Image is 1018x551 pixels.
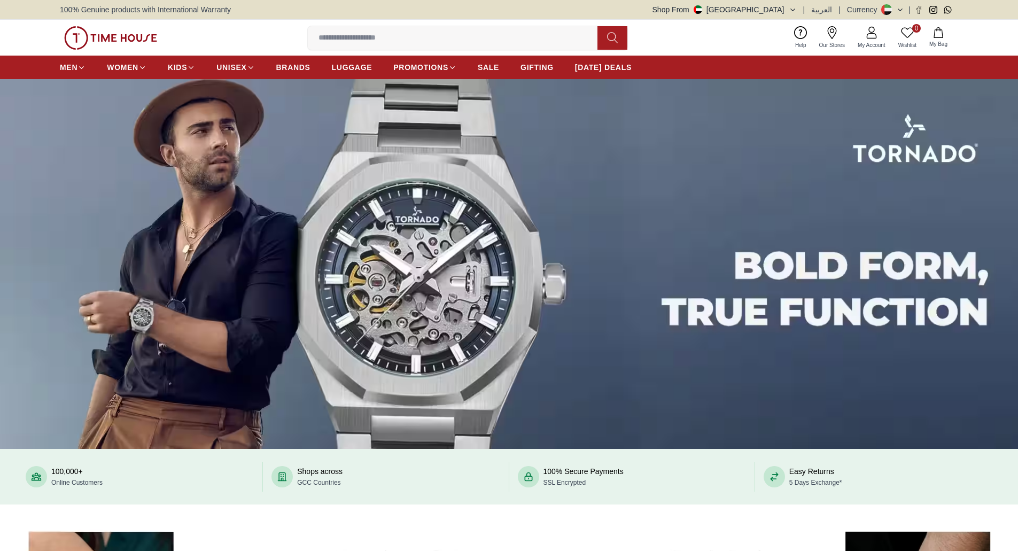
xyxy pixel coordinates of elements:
span: Online Customers [51,479,103,486]
a: 0Wishlist [892,24,923,51]
div: 100,000+ [51,466,103,487]
span: SALE [478,62,499,73]
span: [DATE] DEALS [575,62,632,73]
div: 100% Secure Payments [543,466,624,487]
div: Easy Returns [789,466,842,487]
span: GIFTING [520,62,554,73]
span: | [908,4,911,15]
a: PROMOTIONS [393,58,456,77]
span: PROMOTIONS [393,62,448,73]
a: WOMEN [107,58,146,77]
span: | [838,4,841,15]
a: MEN [60,58,86,77]
span: GCC Countries [297,479,340,486]
span: 0 [912,24,921,33]
span: SSL Encrypted [543,479,586,486]
span: WOMEN [107,62,138,73]
span: MEN [60,62,77,73]
a: KIDS [168,58,195,77]
a: Help [789,24,813,51]
div: Currency [847,4,882,15]
span: Wishlist [894,41,921,49]
span: LUGGAGE [332,62,372,73]
a: GIFTING [520,58,554,77]
span: KIDS [168,62,187,73]
span: 5 Days Exchange* [789,479,842,486]
a: Whatsapp [944,6,952,14]
span: My Bag [925,40,952,48]
a: UNISEX [216,58,254,77]
div: Shops across [297,466,343,487]
span: Help [791,41,811,49]
button: Shop From[GEOGRAPHIC_DATA] [652,4,797,15]
a: SALE [478,58,499,77]
img: ... [64,26,157,50]
a: Instagram [929,6,937,14]
span: UNISEX [216,62,246,73]
a: Our Stores [813,24,851,51]
a: Facebook [915,6,923,14]
span: Our Stores [815,41,849,49]
a: BRANDS [276,58,310,77]
a: LUGGAGE [332,58,372,77]
img: United Arab Emirates [694,5,702,14]
span: | [803,4,805,15]
span: My Account [853,41,890,49]
button: My Bag [923,25,954,50]
span: BRANDS [276,62,310,73]
a: [DATE] DEALS [575,58,632,77]
button: العربية [811,4,832,15]
span: 100% Genuine products with International Warranty [60,4,231,15]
